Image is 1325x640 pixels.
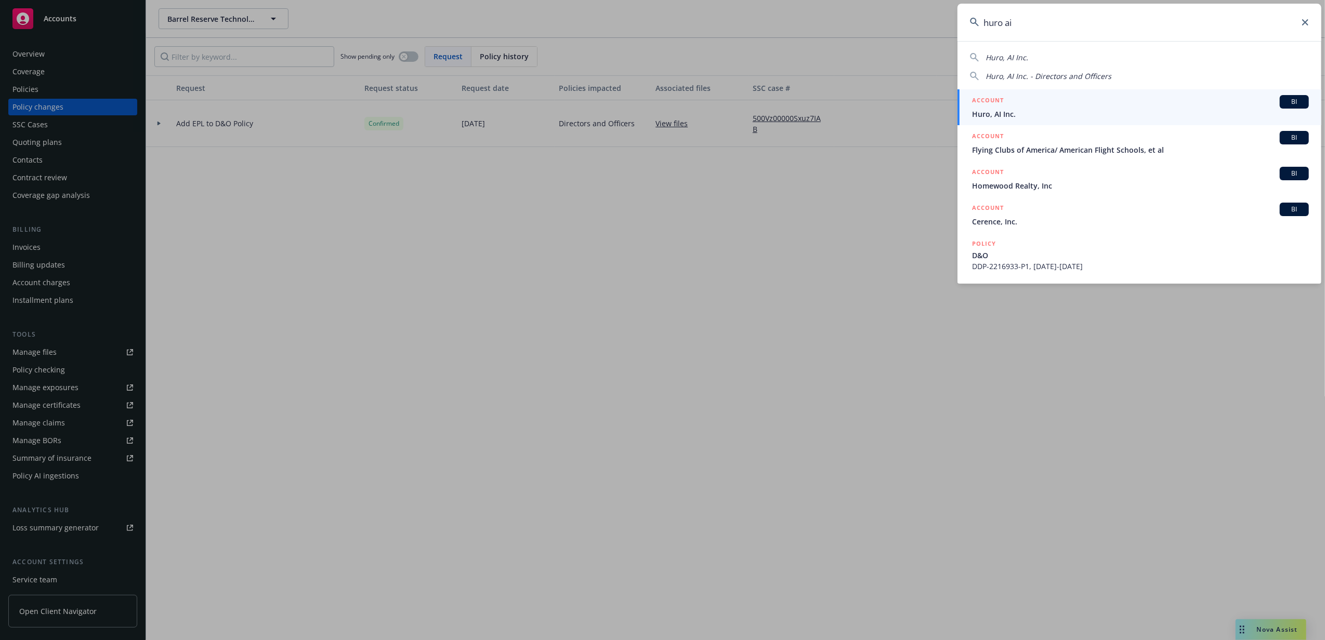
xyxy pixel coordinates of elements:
span: Homewood Realty, Inc [972,180,1309,191]
a: ACCOUNTBIHuro, AI Inc. [957,89,1321,125]
a: ACCOUNTBICerence, Inc. [957,197,1321,233]
span: D&O [972,250,1309,261]
h5: ACCOUNT [972,131,1004,143]
span: Huro, AI Inc. - Directors and Officers [986,71,1111,81]
span: Flying Clubs of America/ American Flight Schools, et al [972,144,1309,155]
input: Search... [957,4,1321,41]
h5: ACCOUNT [972,95,1004,108]
span: BI [1284,133,1305,142]
span: BI [1284,97,1305,106]
span: BI [1284,205,1305,214]
h5: ACCOUNT [972,203,1004,215]
a: POLICYD&ODDP-2216933-P1, [DATE]-[DATE] [957,233,1321,277]
span: BI [1284,169,1305,178]
span: Huro, AI Inc. [972,109,1309,119]
span: DDP-2216933-P1, [DATE]-[DATE] [972,261,1309,272]
a: ACCOUNTBIFlying Clubs of America/ American Flight Schools, et al [957,125,1321,161]
h5: POLICY [972,238,996,249]
span: Cerence, Inc. [972,216,1309,227]
span: Huro, AI Inc. [986,52,1028,62]
h5: ACCOUNT [972,167,1004,179]
a: ACCOUNTBIHomewood Realty, Inc [957,161,1321,197]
